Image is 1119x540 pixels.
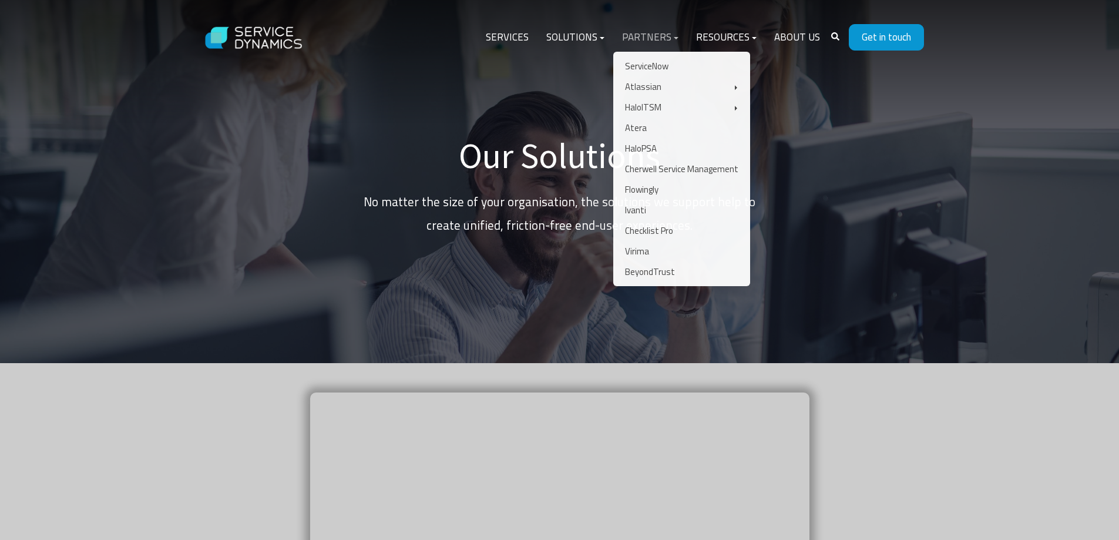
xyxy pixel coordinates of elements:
[619,56,744,76] a: ServiceNow
[619,97,744,118] a: HaloITSM
[687,24,765,52] a: Resources
[354,190,765,237] p: No matter the size of your organisation, the solutions we support help to create unified, frictio...
[477,24,537,52] a: Services
[619,76,744,97] a: Atlassian
[196,15,313,61] img: Service Dynamics Logo - White
[619,200,744,220] a: Ivanti
[849,24,924,51] a: Get in touch
[354,135,765,177] h1: Our Solutions
[765,24,829,52] a: About Us
[619,138,744,159] a: HaloPSA
[477,24,829,52] div: Navigation Menu
[619,118,744,138] a: Atera
[619,220,744,241] a: Checklist Pro
[613,24,687,52] a: Partners
[619,159,744,179] a: Cherwell Service Management
[619,241,744,261] a: Virima
[619,261,744,282] a: BeyondTrust
[619,179,744,200] a: Flowingly
[537,24,613,52] a: Solutions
